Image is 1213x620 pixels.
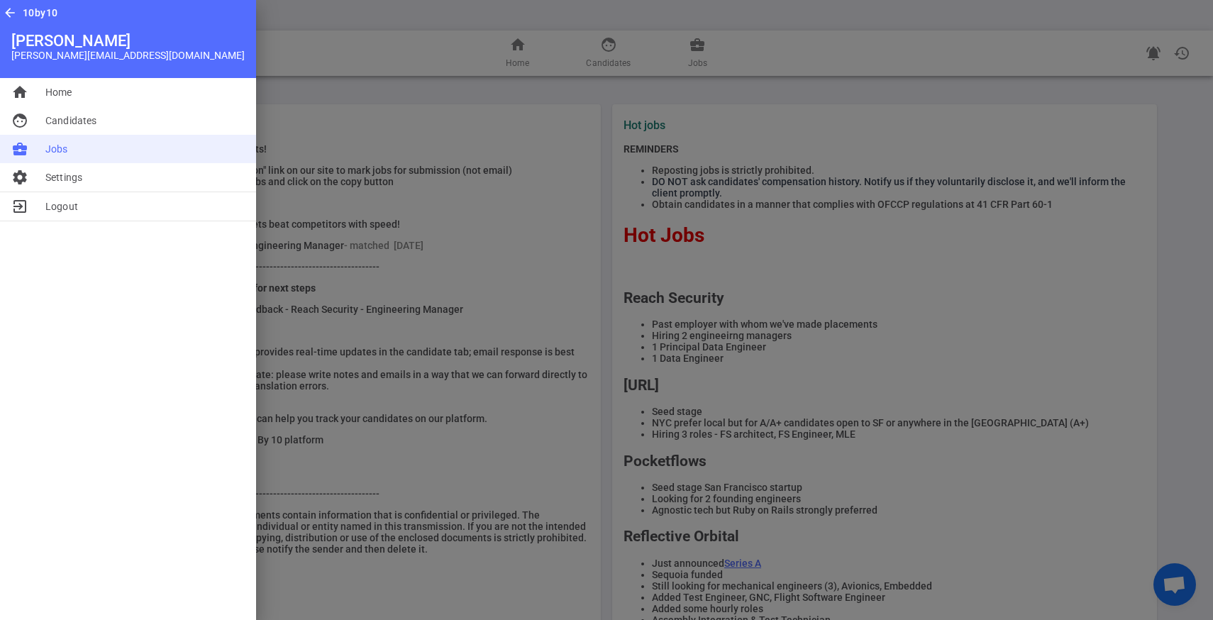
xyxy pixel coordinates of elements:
[45,114,96,128] span: Candidates
[3,6,17,20] span: arrow_back
[11,112,28,129] span: face
[45,199,78,214] span: Logout
[45,85,72,99] span: Home
[11,198,28,215] span: exit_to_app
[11,50,245,61] div: [PERSON_NAME][EMAIL_ADDRESS][DOMAIN_NAME]
[11,140,28,157] span: business_center
[11,32,245,50] div: [PERSON_NAME]
[45,142,68,156] span: Jobs
[11,84,28,101] span: home
[45,170,82,184] span: Settings
[11,169,28,186] span: settings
